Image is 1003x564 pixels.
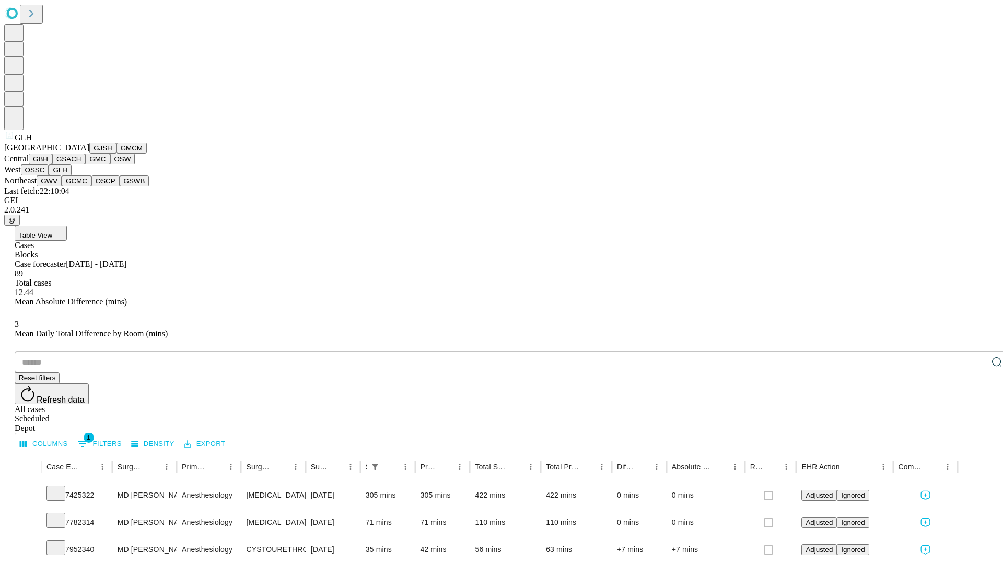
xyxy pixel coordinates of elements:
button: Menu [398,460,413,474]
span: Adjusted [806,546,833,554]
div: Surgeon Name [118,463,144,471]
div: Scheduled In Room Duration [366,463,367,471]
button: GLH [49,164,71,175]
div: 305 mins [366,482,410,509]
div: Case Epic Id [46,463,79,471]
button: Refresh data [15,383,89,404]
button: Adjusted [801,490,837,501]
button: Sort [80,460,95,474]
div: Predicted In Room Duration [421,463,437,471]
button: Menu [288,460,303,474]
div: 0 mins [617,482,661,509]
div: MD [PERSON_NAME] [PERSON_NAME] Md [118,509,171,536]
button: Sort [383,460,398,474]
button: Density [129,436,177,452]
button: Menu [779,460,794,474]
div: 7425322 [46,482,107,509]
span: Mean Absolute Difference (mins) [15,297,127,306]
div: Anesthesiology [182,509,236,536]
span: Adjusted [806,519,833,526]
div: 0 mins [672,509,740,536]
div: 7952340 [46,536,107,563]
button: Expand [20,541,36,559]
div: 110 mins [546,509,607,536]
button: GJSH [89,143,116,154]
span: Central [4,154,29,163]
div: 2.0.241 [4,205,999,215]
div: 56 mins [475,536,535,563]
button: Menu [159,460,174,474]
div: Anesthesiology [182,536,236,563]
div: Total Predicted Duration [546,463,579,471]
div: 422 mins [475,482,535,509]
span: @ [8,216,16,224]
button: Expand [20,487,36,505]
div: Absolute Difference [672,463,712,471]
span: Ignored [841,491,865,499]
button: Table View [15,226,67,241]
div: 35 mins [366,536,410,563]
span: Table View [19,231,52,239]
span: [GEOGRAPHIC_DATA] [4,143,89,152]
button: Menu [523,460,538,474]
span: Case forecaster [15,260,66,268]
button: Sort [580,460,594,474]
button: Sort [274,460,288,474]
button: GMC [85,154,110,164]
span: Refresh data [37,395,85,404]
span: Total cases [15,278,51,287]
div: +7 mins [617,536,661,563]
span: West [4,165,21,174]
span: Adjusted [806,491,833,499]
div: Surgery Date [311,463,328,471]
button: OSCP [91,175,120,186]
div: [MEDICAL_DATA] [MEDICAL_DATA] [MEDICAL_DATA] [246,509,300,536]
button: GBH [29,154,52,164]
div: [MEDICAL_DATA] SPINE POSTERIOR OR POSTERIOR LATERAL WITH [MEDICAL_DATA] [MEDICAL_DATA], COMBINED [246,482,300,509]
button: Sort [926,460,940,474]
button: Ignored [837,517,869,528]
div: [DATE] [311,536,355,563]
button: OSW [110,154,135,164]
button: Menu [940,460,955,474]
div: +7 mins [672,536,740,563]
div: 63 mins [546,536,607,563]
div: 42 mins [421,536,465,563]
button: GSACH [52,154,85,164]
span: Northeast [4,176,37,185]
div: 1 active filter [368,460,382,474]
div: 110 mins [475,509,535,536]
span: Ignored [841,519,865,526]
div: 422 mins [546,482,607,509]
button: Sort [509,460,523,474]
button: Expand [20,514,36,532]
div: 0 mins [617,509,661,536]
span: Mean Daily Total Difference by Room (mins) [15,329,168,338]
button: OSSC [21,164,49,175]
div: CYSTOURETHROSCOPY WITH INSERTION URETERAL [MEDICAL_DATA] [246,536,300,563]
button: Sort [438,460,452,474]
span: Ignored [841,546,865,554]
button: GCMC [62,175,91,186]
button: GWV [37,175,62,186]
button: Menu [876,460,891,474]
div: GEI [4,196,999,205]
button: Ignored [837,490,869,501]
button: Menu [343,460,358,474]
button: Show filters [75,436,124,452]
div: Primary Service [182,463,208,471]
div: 7782314 [46,509,107,536]
button: Adjusted [801,517,837,528]
button: Sort [841,460,856,474]
button: Reset filters [15,372,60,383]
div: 71 mins [366,509,410,536]
div: MD [PERSON_NAME] [PERSON_NAME] Md [118,482,171,509]
button: Menu [649,460,664,474]
div: 0 mins [672,482,740,509]
div: EHR Action [801,463,839,471]
span: 12.44 [15,288,33,297]
span: GLH [15,133,32,142]
span: Last fetch: 22:10:04 [4,186,69,195]
div: MD [PERSON_NAME] Jr [PERSON_NAME] E Md [118,536,171,563]
button: Show filters [368,460,382,474]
